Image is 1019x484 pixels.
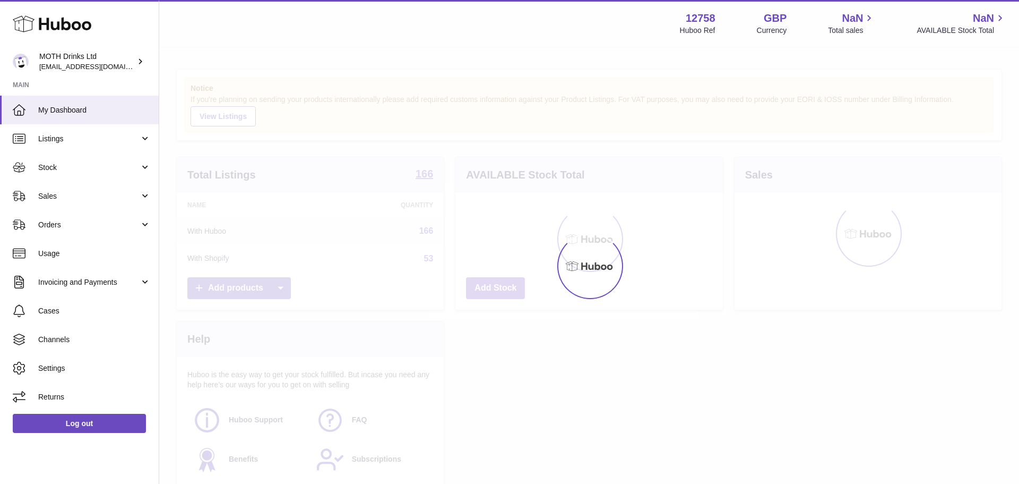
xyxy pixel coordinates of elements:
[764,11,787,26] strong: GBP
[38,392,151,402] span: Returns
[917,11,1006,36] a: NaN AVAILABLE Stock Total
[38,335,151,345] span: Channels
[680,26,715,36] div: Huboo Ref
[38,191,140,201] span: Sales
[13,414,146,433] a: Log out
[917,26,1006,36] span: AVAILABLE Stock Total
[38,220,140,230] span: Orders
[973,11,994,26] span: NaN
[828,11,875,36] a: NaN Total sales
[38,277,140,287] span: Invoicing and Payments
[38,306,151,316] span: Cases
[38,363,151,373] span: Settings
[13,54,29,70] img: orders@mothdrinks.com
[842,11,863,26] span: NaN
[686,11,715,26] strong: 12758
[38,249,151,259] span: Usage
[38,134,140,144] span: Listings
[38,105,151,115] span: My Dashboard
[39,52,135,72] div: MOTH Drinks Ltd
[38,163,140,173] span: Stock
[39,62,156,71] span: [EMAIL_ADDRESS][DOMAIN_NAME]
[757,26,787,36] div: Currency
[828,26,875,36] span: Total sales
